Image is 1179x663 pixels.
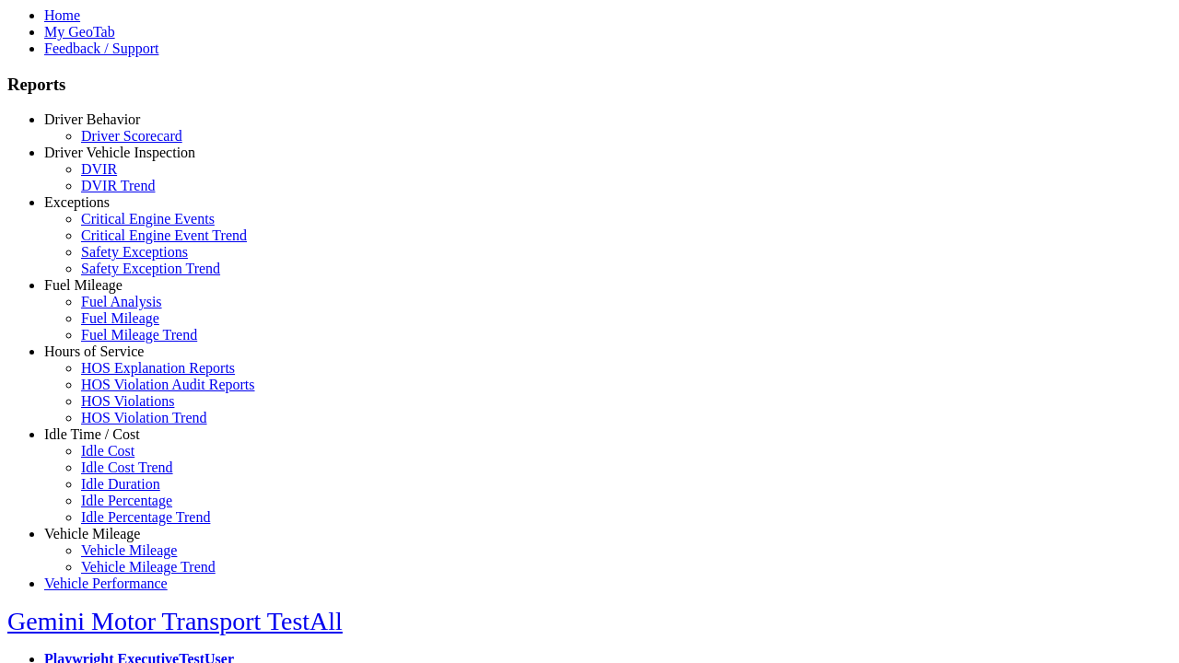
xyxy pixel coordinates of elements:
a: Exceptions [44,194,110,210]
a: Driver Behavior [44,111,140,127]
a: Driver Vehicle Inspection [44,145,195,160]
a: Safety Exceptions [81,244,188,260]
h3: Reports [7,75,1172,95]
a: Fuel Mileage Trend [81,327,197,343]
a: HOS Violation Trend [81,410,207,425]
a: Safety Exception Trend [81,261,220,276]
a: HOS Violation Audit Reports [81,377,255,392]
a: Fuel Mileage [81,310,159,326]
a: HOS Explanation Reports [81,360,235,376]
a: Vehicle Mileage Trend [81,559,216,575]
a: Hours of Service [44,343,144,359]
a: Idle Duration [81,476,160,492]
a: Feedback / Support [44,41,158,56]
a: HOS Violations [81,393,174,409]
a: Idle Cost [81,443,134,459]
a: Driver Scorecard [81,128,182,144]
a: Vehicle Mileage [44,526,140,541]
a: DVIR Trend [81,178,155,193]
a: Critical Engine Event Trend [81,227,247,243]
a: Fuel Analysis [81,294,162,309]
a: Vehicle Mileage [81,542,177,558]
a: Idle Percentage [81,493,172,508]
a: Idle Percentage Trend [81,509,210,525]
a: Critical Engine Events [81,211,215,227]
a: Idle Cost Trend [81,459,173,475]
a: Gemini Motor Transport TestAll [7,607,343,635]
a: Idle Time / Cost [44,426,140,442]
a: Fuel Mileage [44,277,123,293]
a: My GeoTab [44,24,115,40]
a: Vehicle Performance [44,576,168,591]
a: Home [44,7,80,23]
a: DVIR [81,161,117,177]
